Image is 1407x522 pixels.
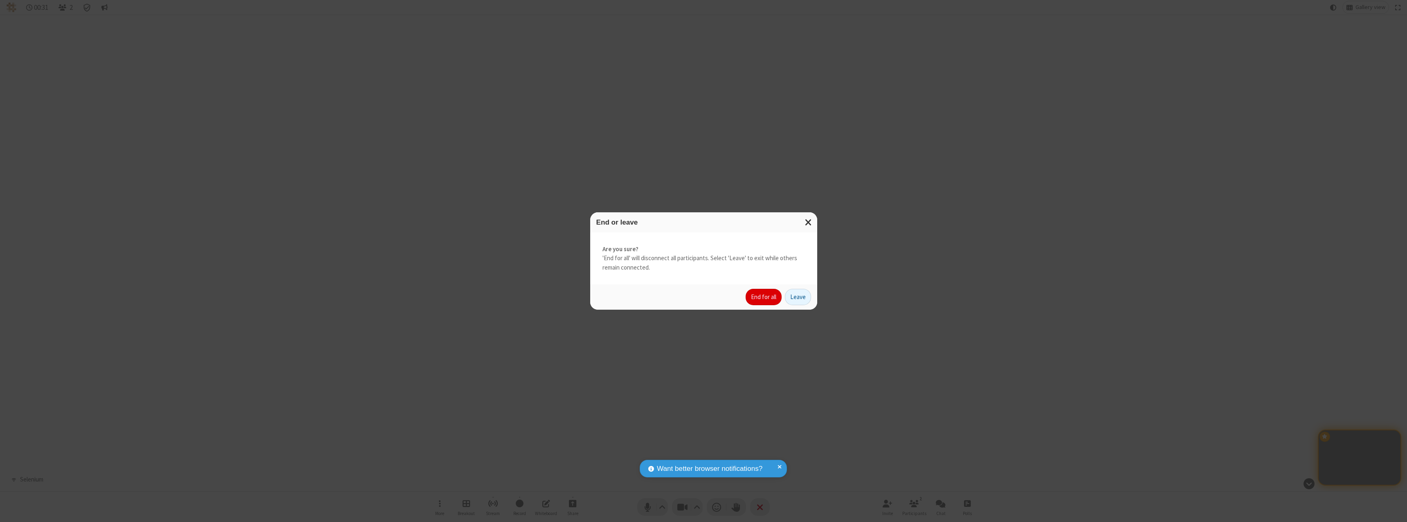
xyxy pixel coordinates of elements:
[657,464,762,474] span: Want better browser notifications?
[602,245,805,254] strong: Are you sure?
[590,232,817,285] div: 'End for all' will disconnect all participants. Select 'Leave' to exit while others remain connec...
[596,218,811,226] h3: End or leave
[800,212,817,232] button: Close modal
[785,289,811,305] button: Leave
[746,289,782,305] button: End for all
